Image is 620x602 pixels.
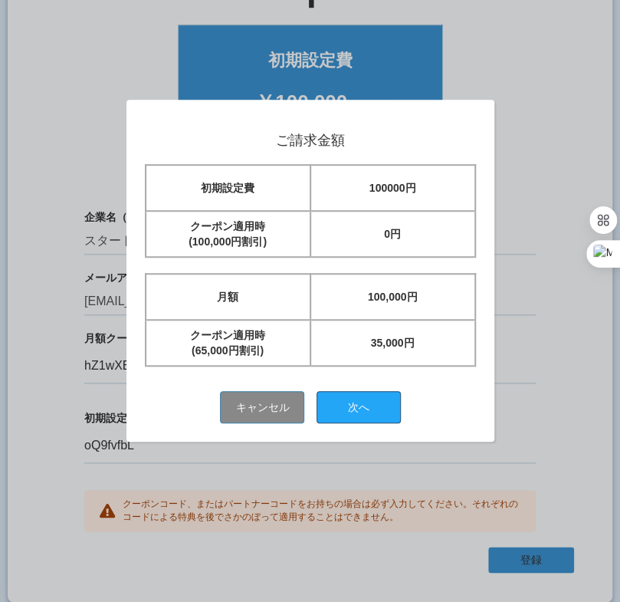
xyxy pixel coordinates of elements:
button: キャンセル [220,391,304,423]
td: 月額 [146,274,310,320]
td: 100,000円 [310,274,475,320]
td: 35,000円 [310,320,475,366]
td: 初期設定費 [146,165,310,211]
td: クーポン適用時 (65,000円割引) [146,320,310,366]
button: 次へ [317,391,401,423]
td: クーポン適用時 (100,000円割引) [146,211,310,257]
h1: ご請求金額 [145,133,476,149]
td: 0円 [310,211,475,257]
td: 100000円 [310,165,475,211]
